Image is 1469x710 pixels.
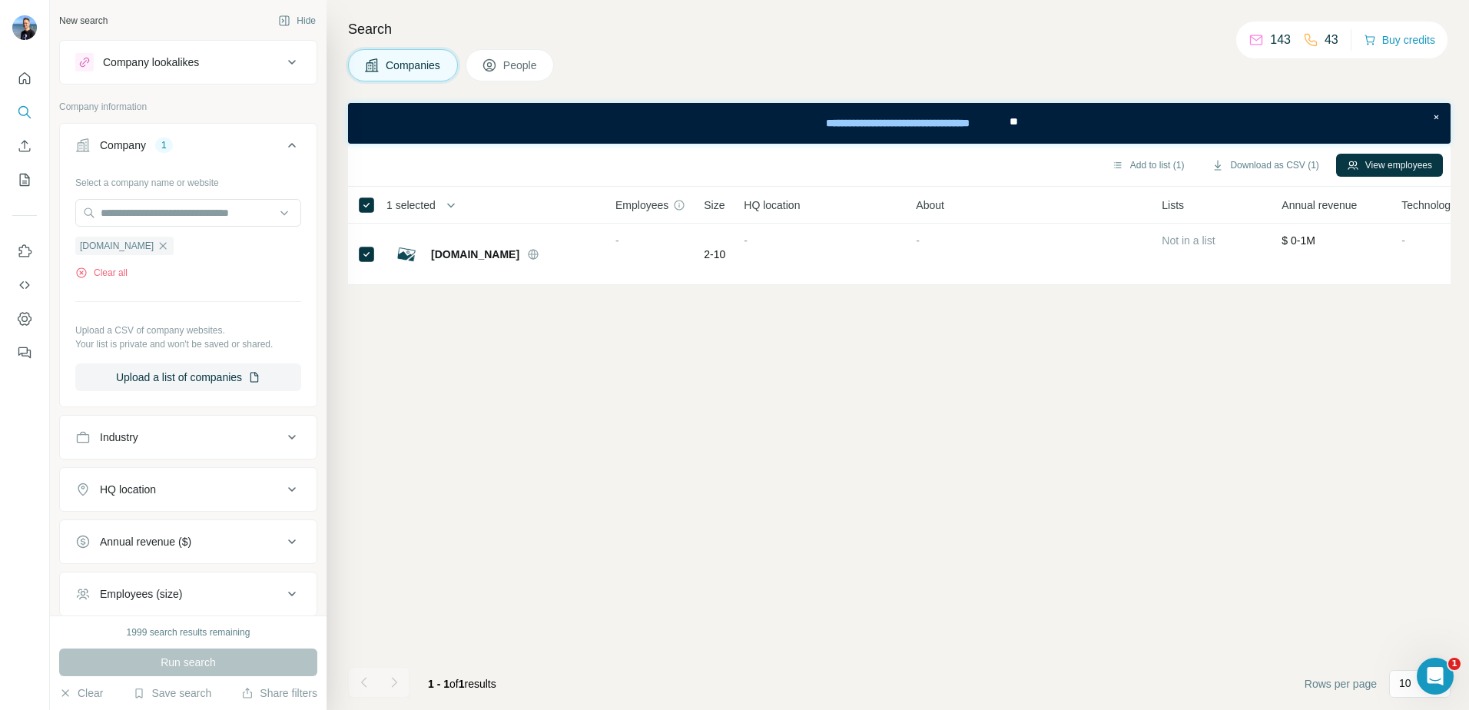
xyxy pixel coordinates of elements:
[1364,29,1435,51] button: Buy credits
[431,247,519,262] span: [DOMAIN_NAME]
[12,132,37,160] button: Enrich CSV
[155,138,173,152] div: 1
[60,419,317,456] button: Industry
[449,678,459,690] span: of
[75,323,301,337] p: Upload a CSV of company websites.
[348,18,1451,40] h4: Search
[12,166,37,194] button: My lists
[1417,658,1454,695] iframe: Intercom live chat
[12,65,37,92] button: Quick start
[60,576,317,612] button: Employees (size)
[127,625,250,639] div: 1999 search results remaining
[1270,31,1291,49] p: 143
[100,482,156,497] div: HQ location
[100,586,182,602] div: Employees (size)
[744,197,800,213] span: HQ location
[12,15,37,40] img: Avatar
[394,242,419,267] img: Logo of mitrefinch.uk
[59,100,317,114] p: Company information
[1201,154,1329,177] button: Download as CSV (1)
[59,14,108,28] div: New search
[348,103,1451,144] iframe: Banner
[60,471,317,508] button: HQ location
[133,685,211,701] button: Save search
[103,55,199,70] div: Company lookalikes
[75,363,301,391] button: Upload a list of companies
[75,337,301,351] p: Your list is private and won't be saved or shared.
[1399,675,1411,691] p: 10
[1162,234,1215,247] span: Not in a list
[428,678,449,690] span: 1 - 1
[100,534,191,549] div: Annual revenue ($)
[241,685,317,701] button: Share filters
[100,430,138,445] div: Industry
[615,197,668,213] span: Employees
[916,197,944,213] span: About
[75,170,301,190] div: Select a company name or website
[704,247,725,262] span: 2-10
[60,44,317,81] button: Company lookalikes
[916,234,920,247] span: -
[1325,31,1338,49] p: 43
[75,266,128,280] button: Clear all
[100,138,146,153] div: Company
[1448,658,1461,670] span: 1
[1401,234,1405,247] span: -
[615,234,619,247] span: -
[267,9,327,32] button: Hide
[386,197,436,213] span: 1 selected
[459,678,465,690] span: 1
[12,339,37,367] button: Feedback
[1282,234,1315,247] span: $ 0-1M
[386,58,442,73] span: Companies
[60,127,317,170] button: Company1
[80,239,154,253] span: [DOMAIN_NAME]
[1101,154,1195,177] button: Add to list (1)
[12,98,37,126] button: Search
[1282,197,1357,213] span: Annual revenue
[704,197,725,213] span: Size
[59,685,103,701] button: Clear
[1305,676,1377,692] span: Rows per page
[12,237,37,265] button: Use Surfe on LinkedIn
[744,234,748,247] span: -
[12,305,37,333] button: Dashboard
[1401,197,1464,213] span: Technologies
[428,678,496,690] span: results
[503,58,539,73] span: People
[1336,154,1443,177] button: View employees
[60,523,317,560] button: Annual revenue ($)
[12,271,37,299] button: Use Surfe API
[1162,197,1184,213] span: Lists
